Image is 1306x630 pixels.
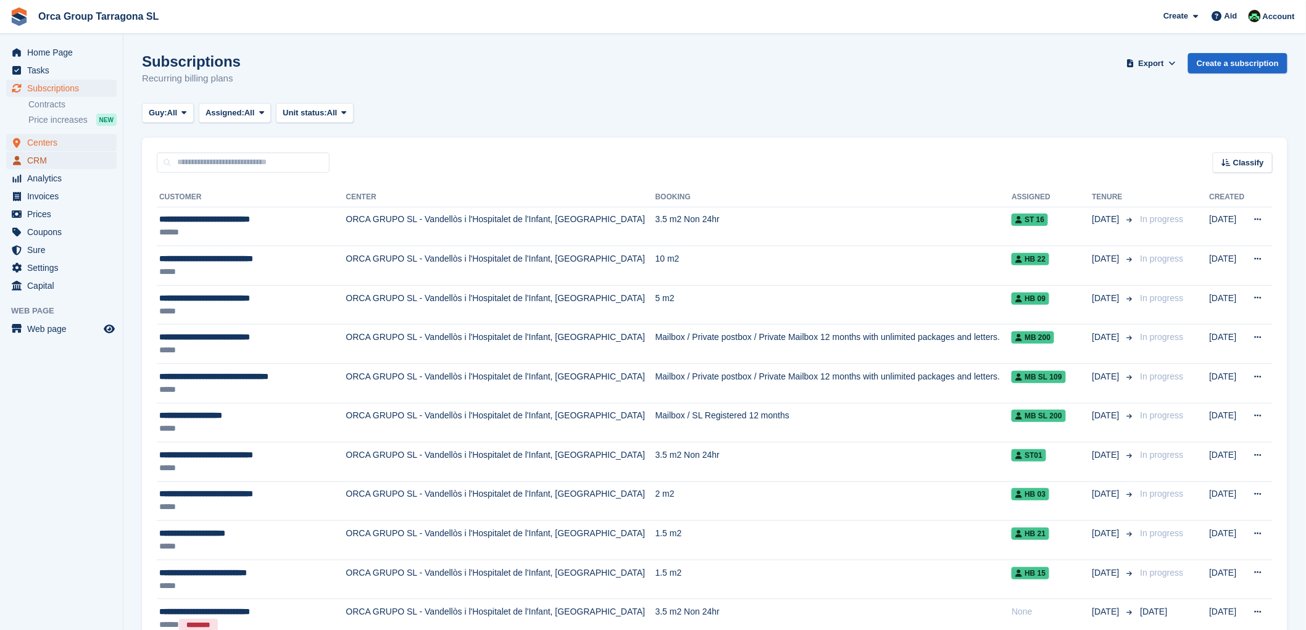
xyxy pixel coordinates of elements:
a: menu [6,152,117,169]
a: Create a subscription [1188,53,1287,73]
font: Prices [27,209,51,219]
font: ORCA GRUPO SL - Vandellòs i l'Hospitalet de l'Infant, [GEOGRAPHIC_DATA] [346,371,645,381]
font: [DATE] [1210,214,1237,224]
font: Price increases [28,115,88,125]
font: 3.5 m2 Non 24hr [655,214,720,224]
font: ORCA GRUPO SL - Vandellòs i l'Hospitalet de l'Infant, [GEOGRAPHIC_DATA] [346,332,645,342]
font: In progress [1141,450,1184,460]
font: Create a subscription [1197,59,1279,68]
font: [DATE] [1210,489,1237,499]
font: All [327,108,338,117]
img: stora-icon-8386f47178a22dfd0bd8f6a31ec36ba5ce8667c1dd55bd0f319d3a0aa187defe.svg [10,7,28,26]
font: MB SL 200 [1025,412,1062,420]
font: 5 m2 [655,293,675,303]
font: HB 15 [1025,569,1046,578]
font: [DATE] [1092,332,1120,342]
font: [DATE] [1210,332,1237,342]
font: Coupons [27,227,62,237]
font: All [244,108,255,117]
font: Recurring billing plans [142,73,233,83]
font: [DATE] [1092,254,1120,263]
font: [DATE] [1210,371,1237,381]
font: Contracts [28,99,65,109]
font: In progress [1141,332,1184,342]
font: Orca Group Tarragona SL [38,11,159,22]
font: In progress [1141,568,1184,578]
font: MB 200 [1025,333,1050,342]
font: Booking [655,193,691,201]
font: 1.5 m2 [655,528,682,538]
font: [DATE] [1092,607,1120,616]
font: Tenure [1092,193,1123,201]
font: Invoices [27,191,59,201]
font: Settings [27,263,59,273]
font: CRM [27,155,47,165]
font: [DATE] [1210,568,1237,578]
a: menu [6,44,117,61]
font: In progress [1141,489,1184,499]
font: Mailbox / SL Registered 12 months [655,410,789,420]
font: Mailbox / Private postbox / Private Mailbox 12 months with unlimited packages and letters. [655,371,1000,381]
font: ORCA GRUPO SL - Vandellòs i l'Hospitalet de l'Infant, [GEOGRAPHIC_DATA] [346,607,645,616]
button: Export [1124,53,1178,73]
font: Web page [11,306,54,315]
font: [DATE] [1092,450,1120,460]
font: [DATE] [1210,528,1237,538]
font: ORCA GRUPO SL - Vandellòs i l'Hospitalet de l'Infant, [GEOGRAPHIC_DATA] [346,450,645,460]
font: 3.5 m2 Non 24hr [655,450,720,460]
font: Centers [27,138,57,147]
font: Assigned [1012,193,1050,201]
font: Assigned: [206,108,244,117]
font: Classify [1233,158,1264,167]
font: Create [1163,11,1188,20]
font: In progress [1141,410,1184,420]
font: Analytics [27,173,62,183]
font: In progress [1141,214,1184,224]
font: [DATE] [1210,293,1237,303]
font: Created [1210,193,1245,201]
a: menu [6,277,117,294]
font: Unit status: [283,108,327,117]
a: menu [6,223,117,241]
font: Home Page [27,48,73,57]
button: Unit status: All [276,103,354,123]
font: HB 21 [1025,529,1046,538]
a: Store Preview [102,321,117,336]
img: Tania [1249,10,1261,22]
font: In progress [1141,371,1184,381]
a: menu [6,170,117,187]
font: 3.5 m2 Non 24hr [655,607,720,616]
font: Account [1263,12,1295,21]
font: Aid [1225,11,1237,20]
font: ORCA GRUPO SL - Vandellòs i l'Hospitalet de l'Infant, [GEOGRAPHIC_DATA] [346,528,645,538]
font: [DATE] [1092,410,1120,420]
a: Orca Group Tarragona SL [33,6,164,27]
font: [DATE] [1092,489,1120,499]
font: 10 m2 [655,254,680,263]
font: In progress [1141,254,1184,263]
font: In progress [1141,528,1184,538]
font: ORCA GRUPO SL - Vandellòs i l'Hospitalet de l'Infant, [GEOGRAPHIC_DATA] [346,410,645,420]
a: menu [6,205,117,223]
font: 1.5 m2 [655,568,682,578]
font: Subscriptions [142,53,241,70]
font: Center [346,193,376,201]
font: [DATE] [1210,254,1237,263]
font: [DATE] [1141,607,1168,616]
a: menu [6,80,117,97]
button: Assigned: All [199,103,271,123]
font: [DATE] [1092,371,1120,381]
font: Guy: [149,108,167,117]
font: None [1012,607,1032,616]
font: Subscriptions [27,83,79,93]
font: Tasks [27,65,49,75]
font: [DATE] [1092,568,1120,578]
font: Sure [27,245,46,255]
font: Mailbox / Private postbox / Private Mailbox 12 months with unlimited packages and letters. [655,332,1000,342]
font: HB 22 [1025,255,1046,263]
font: HB 03 [1025,490,1046,499]
font: ST 16 [1025,215,1044,224]
font: [DATE] [1092,293,1120,303]
font: All [167,108,178,117]
font: Web page [27,324,67,334]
